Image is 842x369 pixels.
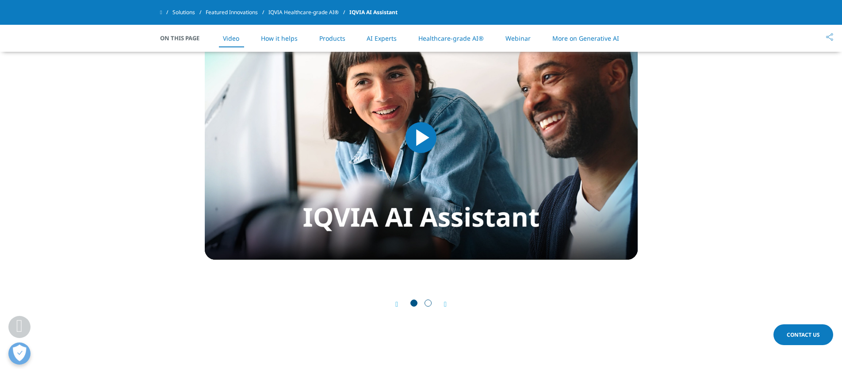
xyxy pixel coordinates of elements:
[206,4,268,20] a: Featured Innovations
[8,342,31,365] button: Open Preferences
[773,324,833,345] a: Contact Us
[406,122,436,153] button: Play Video
[261,34,298,42] a: How it helps
[223,34,239,42] a: Video
[395,300,407,308] div: Previous slide
[319,34,345,42] a: Products
[425,300,432,307] span: Go to slide 2
[418,34,484,42] a: Healthcare-grade AI®
[787,331,820,338] span: Contact Us
[505,34,531,42] a: Webinar
[268,4,349,20] a: IQVIA Healthcare-grade AI®
[435,300,447,308] div: Next slide
[349,4,398,20] span: IQVIA AI Assistant
[205,15,638,260] video-js: Video Player
[367,34,397,42] a: AI Experts
[552,34,619,42] a: More on Generative AI
[172,4,206,20] a: Solutions
[410,300,417,307] span: Go to slide 1
[160,34,209,42] span: On This Page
